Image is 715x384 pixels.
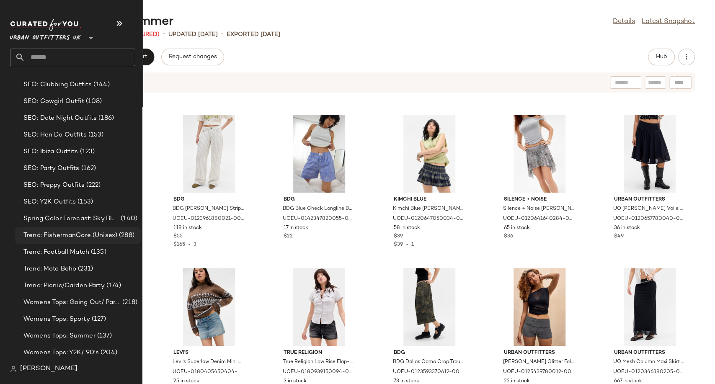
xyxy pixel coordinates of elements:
[23,247,89,257] span: Trend: Football Match
[173,369,244,376] span: UOEU-0180405450404-000-092
[10,366,17,372] img: svg%3e
[121,298,137,307] span: (218)
[173,205,244,213] span: BDG [PERSON_NAME] Stripe Linen Trousers - White XL at Urban Outfitters
[613,369,684,376] span: UOEU-0120346380205-000-001
[23,231,117,240] span: Trend: FishermanCore (Unisex)
[173,358,244,366] span: Levi's Superlow Denim Mini Skirt - Light Blue 24 at Urban Outfitters
[497,268,582,346] img: 0125439780012_001_a2
[656,54,667,60] span: Hub
[648,49,675,65] button: Hub
[387,268,472,346] img: 0123593370612_037_a2
[87,130,104,140] span: (153)
[76,264,93,274] span: (231)
[97,113,114,123] span: (186)
[173,349,245,357] span: Levi's
[10,19,81,31] img: cfy_white_logo.C9jOOHJF.svg
[614,224,640,232] span: 36 in stock
[607,268,692,346] img: 0120346380205_001_b
[504,196,575,204] span: Silence + Noise
[393,205,464,213] span: Kimchi Blue [PERSON_NAME] Check Skort - Blue S at Urban Outfitters
[277,268,361,346] img: 0180939150094_506_b
[23,331,96,341] span: Womens Tops: Summer
[227,30,280,39] p: Exported [DATE]
[394,224,420,232] span: 58 in stock
[23,97,84,106] span: SEO: Cowgirl Outfit
[387,115,472,193] img: 0120647050034_049_a2
[393,369,464,376] span: UOEU-0123593370612-000-037
[614,196,685,204] span: Urban Outfitters
[283,358,354,366] span: True Religion Low Rise Flap-Pocket Denim Shorts - Off/black 32 at Urban Outfitters
[284,233,293,240] span: $22
[613,358,684,366] span: UO Mesh Column Maxi Skirt - Black XS at Urban Outfitters
[173,215,244,223] span: UOEU-0123961880021-000-010
[613,17,635,27] a: Details
[23,147,78,157] span: SEO: Ibiza Outfits
[23,197,76,207] span: SEO: Y2K Outfits
[503,369,574,376] span: UOEU-0125439780012-000-001
[105,281,121,291] span: (174)
[23,180,85,190] span: SEO: Preppy Outfits
[284,349,355,357] span: True Religion
[284,196,355,204] span: BDG
[284,224,308,232] span: 17 in stock
[119,214,137,224] span: (140)
[173,196,245,204] span: BDG
[78,147,95,157] span: (123)
[503,358,574,366] span: [PERSON_NAME] Glitter Foldover Shorts - Black XL at Urban Outfitters
[90,314,106,324] span: (127)
[504,349,575,357] span: Urban Outfitters
[504,233,513,240] span: $36
[23,80,92,90] span: SEO: Clubbing Outfits
[613,205,684,213] span: UO [PERSON_NAME] Voile Midi Skirt - Black XS at Urban Outfitters
[393,358,464,366] span: BDG Dallas Camo Crop Trousers - Dark Green L at Urban Outfitters
[503,215,574,223] span: UOEU-0120641640284-000-007
[167,115,251,193] img: 0123961880021_010_b
[23,314,90,324] span: Womens Tops: Sporty
[173,233,183,240] span: $55
[20,364,77,374] span: [PERSON_NAME]
[194,242,196,247] span: 3
[614,233,624,240] span: $49
[283,205,354,213] span: BDG Blue Check Longline Boxer Shorts - Blue S at Urban Outfitters
[23,164,80,173] span: SEO: Party Outfits
[23,281,105,291] span: Trend: Picnic/Garden Party
[394,196,465,204] span: Kimchi Blue
[607,115,692,193] img: 0120657780040_001_a2
[277,115,361,193] img: 0142347820055_040_b
[99,348,117,358] span: (204)
[394,242,403,247] span: $39
[504,224,530,232] span: 65 in stock
[89,247,106,257] span: (135)
[168,30,218,39] p: updated [DATE]
[394,349,465,357] span: BDG
[117,231,134,240] span: (288)
[394,233,403,240] span: $39
[85,180,101,190] span: (222)
[221,29,223,39] span: •
[185,242,194,247] span: •
[23,113,97,123] span: SEO: Date Night Outfits
[411,242,414,247] span: 1
[84,97,102,106] span: (108)
[92,80,110,90] span: (144)
[173,224,202,232] span: 118 in stock
[167,268,251,346] img: 0180405450404_092_a2
[163,29,165,39] span: •
[23,348,99,358] span: Womens Tops: Y2K/ 90's
[23,130,87,140] span: SEO: Hen Do Outfits
[613,215,684,223] span: UOEU-0120657780040-000-001
[173,242,185,247] span: $165
[80,164,96,173] span: (162)
[283,369,354,376] span: UOEU-0180939150094-000-506
[168,54,217,60] span: Request changes
[642,17,695,27] a: Latest Snapshot
[283,215,354,223] span: UOEU-0142347820055-000-040
[23,214,119,224] span: Spring Color Forecast: Sky Blue
[23,298,121,307] span: Womens Tops: Going Out/ Party
[393,215,464,223] span: UOEU-0120647050034-000-049
[403,242,411,247] span: •
[10,28,81,44] span: Urban Outfitters UK
[96,331,112,341] span: (137)
[161,49,224,65] button: Request changes
[23,264,76,274] span: Trend: Moto Boho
